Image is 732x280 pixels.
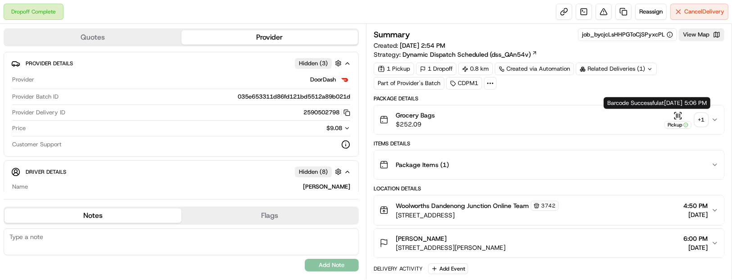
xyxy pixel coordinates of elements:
span: Provider Delivery ID [12,108,65,117]
span: Package Items ( 1 ) [396,160,449,169]
span: 6:00 PM [683,234,708,243]
div: Delivery Activity [374,265,423,272]
div: Location Details [374,185,724,192]
button: Provider DetailsHidden (3) [11,56,351,71]
div: 0.8 km [458,63,493,75]
button: Reassign [635,4,667,20]
span: [DATE] [683,243,708,252]
button: View Map [679,28,724,41]
a: Created via Automation [495,63,574,75]
div: 1 Dropoff [416,63,456,75]
span: Hidden ( 8 ) [299,168,328,176]
span: Driver Details [26,168,66,176]
span: [STREET_ADDRESS][PERSON_NAME] [396,243,506,252]
button: job_bycjcLsHHPGToCjSPyxcPL [582,31,673,39]
span: $9.08 [326,124,342,132]
span: 035e653311d86fd121bd5512a89b021d [238,93,350,101]
button: 2590502798 [303,108,350,117]
div: 1 Pickup [374,63,414,75]
button: Grocery Bags$252.09Pickup+1 [374,105,724,134]
button: Notes [5,208,181,223]
button: Flags [181,208,358,223]
h3: Summary [374,31,410,39]
button: Hidden (8) [295,166,344,177]
span: Provider [12,76,34,84]
span: [DATE] [683,210,708,219]
span: at [DATE] 5:06 PM [659,99,707,107]
span: [PERSON_NAME] [396,234,447,243]
span: Created: [374,41,445,50]
span: Name [12,183,28,191]
button: Pickup [664,111,691,129]
button: Driver DetailsHidden (8) [11,164,351,179]
button: Pickup+1 [664,111,708,129]
button: $9.08 [271,124,350,132]
button: [PERSON_NAME][STREET_ADDRESS][PERSON_NAME]6:00 PM[DATE] [374,229,724,257]
a: Dynamic Dispatch Scheduled (dss_QAn54v) [402,50,538,59]
span: Provider Details [26,60,73,67]
button: Add Event [428,263,468,274]
img: doordash_logo_v2.png [339,74,350,85]
span: 3742 [541,202,556,209]
button: Woolworths Dandenong Junction Online Team3742[STREET_ADDRESS]4:50 PM[DATE] [374,195,724,225]
button: Package Items (1) [374,150,724,179]
div: Barcode Successful [604,97,710,109]
span: Cancel Delivery [684,8,724,16]
span: Dynamic Dispatch Scheduled (dss_QAn54v) [402,50,531,59]
div: Related Deliveries (1) [576,63,657,75]
span: Reassign [639,8,663,16]
span: Customer Support [12,140,62,149]
button: Hidden (3) [295,58,344,69]
span: [STREET_ADDRESS] [396,211,559,220]
div: Strategy: [374,50,538,59]
span: DoorDash [310,76,336,84]
div: CDPM1 [446,77,482,90]
div: Pickup [664,121,691,129]
span: Provider Batch ID [12,93,59,101]
button: Provider [181,30,358,45]
button: Quotes [5,30,181,45]
div: Package Details [374,95,724,102]
span: [DATE] 2:54 PM [400,41,445,50]
button: CancelDelivery [670,4,728,20]
span: 4:50 PM [683,201,708,210]
div: [PERSON_NAME] [32,183,350,191]
span: $252.09 [396,120,435,129]
div: + 1 [695,113,708,126]
span: Grocery Bags [396,111,435,120]
span: Price [12,124,26,132]
div: Items Details [374,140,724,147]
span: Hidden ( 3 ) [299,59,328,68]
span: Woolworths Dandenong Junction Online Team [396,201,529,210]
